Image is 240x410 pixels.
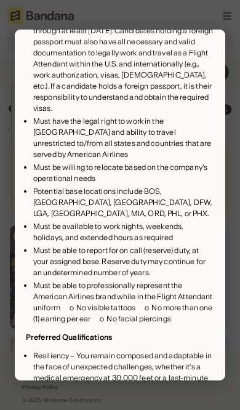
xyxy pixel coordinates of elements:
[33,116,214,160] div: Must have the legal right to work in the [GEOGRAPHIC_DATA] and ability to travel unrestricted to/...
[33,245,214,278] div: Must be able to report for on call (reserve) duty, at your assigned base. Reserve duty may contin...
[26,332,112,342] div: Preferred Qualifications
[33,186,214,219] div: Potential base locations include BOS, [GEOGRAPHIC_DATA], [GEOGRAPHIC_DATA], DFW, LGA, [GEOGRAPHIC...
[33,3,214,114] div: Must possess a valid U.S. or foreign passport with applicable visas, with all documentation valid...
[33,280,214,324] div: Must be able to professionally represent the American Airlines brand while in the Flight Attendan...
[33,221,214,243] div: Must be available to work nights, weekends, holidays, and extended hours as required
[33,162,214,184] div: Must be willing to relocate based on the company’s operational needs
